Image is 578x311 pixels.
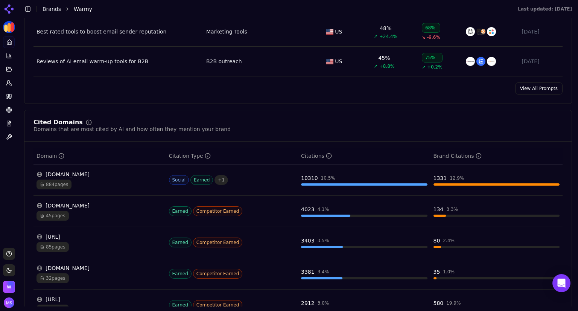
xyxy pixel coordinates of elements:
[433,152,482,160] div: Brand Citations
[450,175,464,181] div: 12.9 %
[190,175,213,185] span: Earned
[518,6,572,12] div: Last updated: [DATE]
[43,6,61,12] a: Brands
[430,148,563,165] th: brandCitationCount
[4,297,14,308] img: Maria Sanchez
[206,58,242,65] a: B2B outreach
[318,206,329,212] div: 4.1 %
[374,63,378,69] span: ↗
[37,58,200,65] a: Reviews of AI email warm-up tools for B2B
[3,21,15,33] img: Warmy
[487,27,496,36] img: glockapps
[321,175,335,181] div: 10.5 %
[379,34,397,40] span: +24.4%
[3,281,15,293] img: Warmy
[427,34,440,40] span: -9.6%
[37,152,64,160] div: Domain
[301,299,315,307] div: 2912
[433,268,440,276] div: 35
[433,237,440,244] div: 80
[522,28,560,35] div: [DATE]
[169,238,192,247] span: Earned
[326,59,333,64] img: US flag
[169,269,192,279] span: Earned
[206,28,247,35] a: Marketing Tools
[193,238,243,247] span: Competitor Earned
[37,180,71,189] span: 884 pages
[466,57,475,66] img: warmup inbox
[433,206,444,213] div: 134
[433,174,447,182] div: 1331
[169,206,192,216] span: Earned
[37,296,163,303] div: [URL]
[301,268,315,276] div: 3381
[380,24,391,32] div: 48%
[374,34,378,40] span: ↗
[37,28,200,35] a: Best rated tools to boost email sender reputation
[193,269,243,279] span: Competitor Earned
[443,238,455,244] div: 2.4 %
[193,206,243,216] span: Competitor Earned
[37,264,163,272] div: [DOMAIN_NAME]
[301,206,315,213] div: 4023
[476,27,485,36] img: mxtoolbox
[515,82,563,95] a: View All Prompts
[476,57,485,66] img: lemlist
[33,125,231,133] div: Domains that are most cited by AI and how often they mention your brand
[4,297,14,308] button: Open user button
[37,171,163,178] div: [DOMAIN_NAME]
[37,233,163,241] div: [URL]
[318,238,329,244] div: 3.5 %
[422,34,426,40] span: ↘
[301,152,332,160] div: Citations
[37,273,69,283] span: 32 pages
[169,152,211,160] div: Citation Type
[43,5,503,13] nav: breadcrumb
[422,23,440,33] div: 68%
[446,206,458,212] div: 3.3 %
[166,148,298,165] th: citationTypes
[214,175,228,185] span: + 1
[318,300,329,306] div: 3.0 %
[169,300,192,310] span: Earned
[335,28,342,35] span: US
[552,274,570,292] div: Open Intercom Messenger
[443,269,455,275] div: 1.0 %
[37,202,163,209] div: [DOMAIN_NAME]
[422,53,443,63] div: 75%
[301,237,315,244] div: 3403
[169,175,189,185] span: Social
[193,300,243,310] span: Competitor Earned
[3,21,15,33] button: Current brand: Warmy
[522,58,560,65] div: [DATE]
[37,242,69,252] span: 85 pages
[427,64,443,70] span: +0.2%
[301,174,318,182] div: 10310
[378,54,390,62] div: 45%
[379,63,395,69] span: +8.8%
[335,58,342,65] span: US
[487,57,496,66] img: mailreach
[446,300,461,306] div: 19.9 %
[422,64,426,70] span: ↗
[74,5,92,13] span: Warmy
[433,299,444,307] div: 580
[298,148,430,165] th: totalCitationCount
[318,269,329,275] div: 3.4 %
[3,281,15,293] button: Open organization switcher
[33,148,166,165] th: domain
[466,27,475,36] img: folderly
[33,119,83,125] div: Cited Domains
[326,29,333,35] img: US flag
[37,211,69,221] span: 45 pages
